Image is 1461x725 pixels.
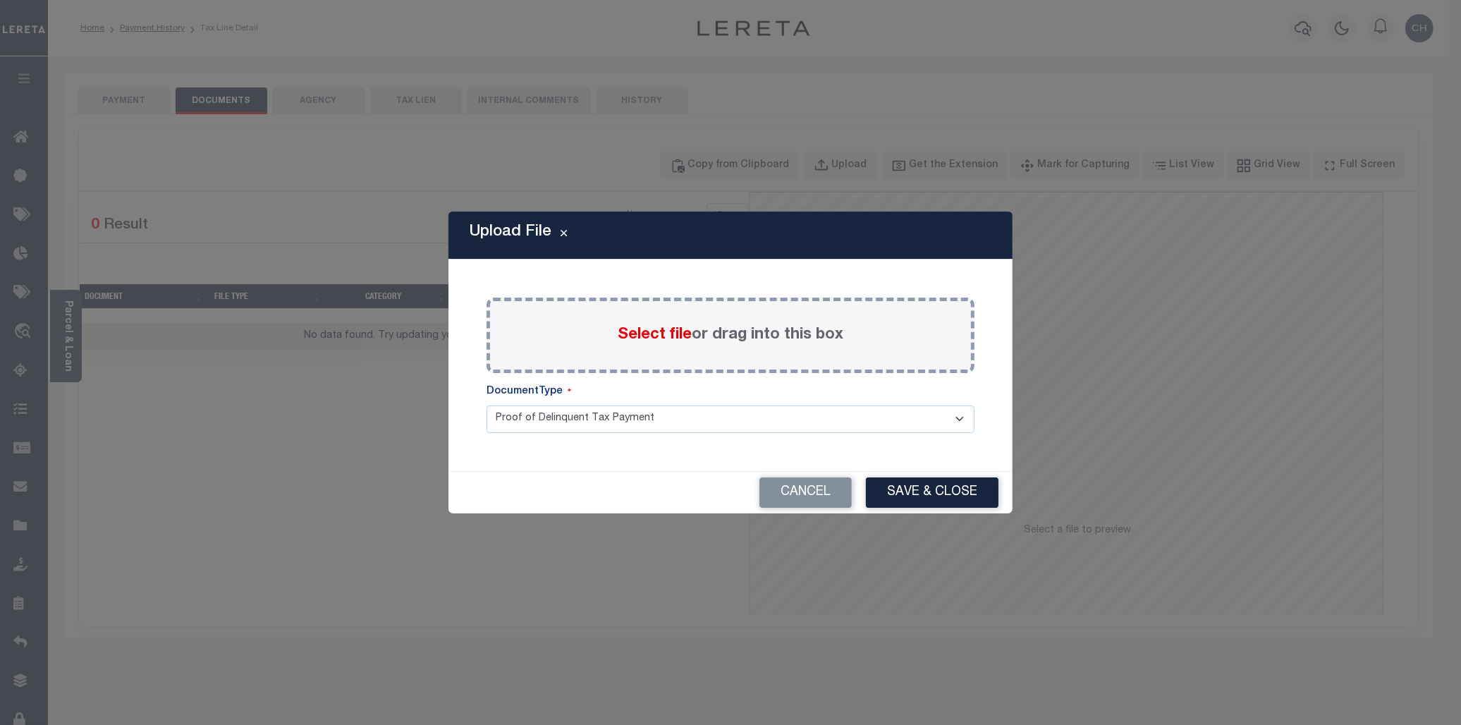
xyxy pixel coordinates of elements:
[866,477,998,508] button: Save & Close
[470,223,551,241] h5: Upload File
[618,327,692,343] span: Select file
[759,477,852,508] button: Cancel
[551,227,576,244] button: Close
[487,384,571,400] label: DocumentType
[618,324,843,347] label: or drag into this box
